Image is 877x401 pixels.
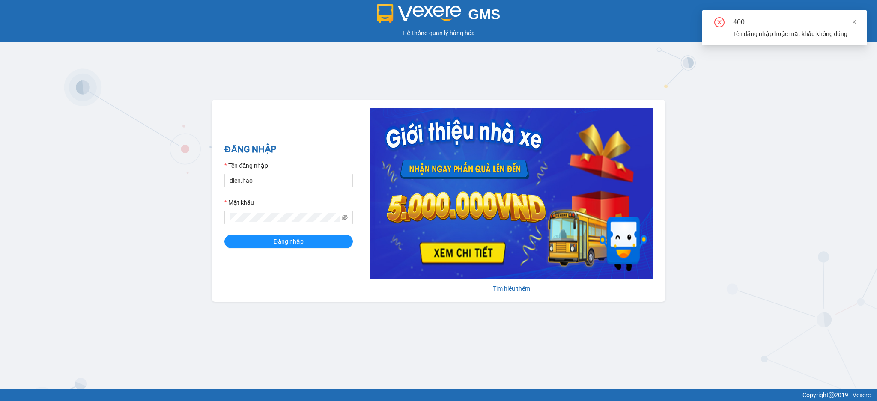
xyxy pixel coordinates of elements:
div: Tìm hiểu thêm [370,284,653,293]
a: GMS [377,13,501,20]
span: Đăng nhập [274,237,304,246]
input: Mật khẩu [230,213,340,222]
img: banner-0 [370,108,653,279]
label: Mật khẩu [224,198,254,207]
div: Tên đăng nhập hoặc mật khẩu không đúng [733,29,856,39]
div: Hệ thống quản lý hàng hóa [2,28,875,38]
div: Copyright 2019 - Vexere [6,390,871,400]
h2: ĐĂNG NHẬP [224,143,353,157]
div: 400 [733,17,856,27]
input: Tên đăng nhập [224,174,353,187]
label: Tên đăng nhập [224,161,268,170]
span: close-circle [714,17,725,29]
button: Đăng nhập [224,235,353,248]
span: GMS [468,6,500,22]
span: close [851,19,857,25]
span: copyright [829,392,835,398]
img: logo 2 [377,4,462,23]
span: eye-invisible [342,214,348,220]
